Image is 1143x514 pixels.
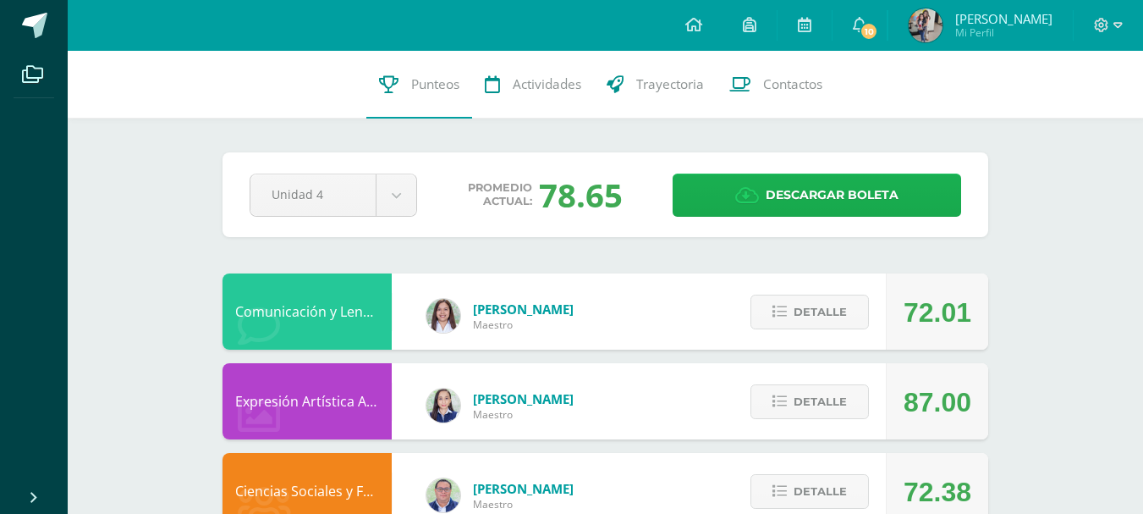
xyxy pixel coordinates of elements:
span: Maestro [473,407,574,422]
span: Maestro [473,318,574,332]
div: Expresión Artística ARTES PLÁSTICAS [223,363,392,439]
button: Detalle [750,384,869,419]
img: 12f982b0001c643735fd1c48b81cf986.png [909,8,942,42]
button: Detalle [750,295,869,329]
a: Unidad 4 [250,174,416,216]
a: Trayectoria [594,51,717,119]
div: 72.01 [904,274,971,351]
span: 10 [860,22,878,41]
a: Contactos [717,51,835,119]
span: Contactos [763,75,822,93]
span: Trayectoria [636,75,704,93]
div: 87.00 [904,364,971,440]
span: Detalle [794,386,847,417]
img: 360951c6672e02766e5b7d72674f168c.png [426,389,460,423]
span: Detalle [794,296,847,328]
a: Descargar boleta [673,174,961,217]
span: Promedio actual: [468,181,532,208]
a: Actividades [472,51,594,119]
span: Punteos [411,75,459,93]
span: Detalle [794,476,847,507]
span: Descargar boleta [766,174,898,216]
a: Punteos [366,51,472,119]
span: Unidad 4 [272,174,354,214]
button: Detalle [750,474,869,509]
img: acecb51a315cac2de2e3deefdb732c9f.png [426,299,460,333]
span: Maestro [473,497,574,511]
span: [PERSON_NAME] [473,480,574,497]
img: c1c1b07ef08c5b34f56a5eb7b3c08b85.png [426,478,460,512]
span: [PERSON_NAME] [955,10,1052,27]
span: Actividades [513,75,581,93]
div: 78.65 [539,173,623,217]
span: Mi Perfil [955,25,1052,40]
div: Comunicación y Lenguaje, Inglés [223,274,392,350]
span: [PERSON_NAME] [473,301,574,318]
span: [PERSON_NAME] [473,390,574,407]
